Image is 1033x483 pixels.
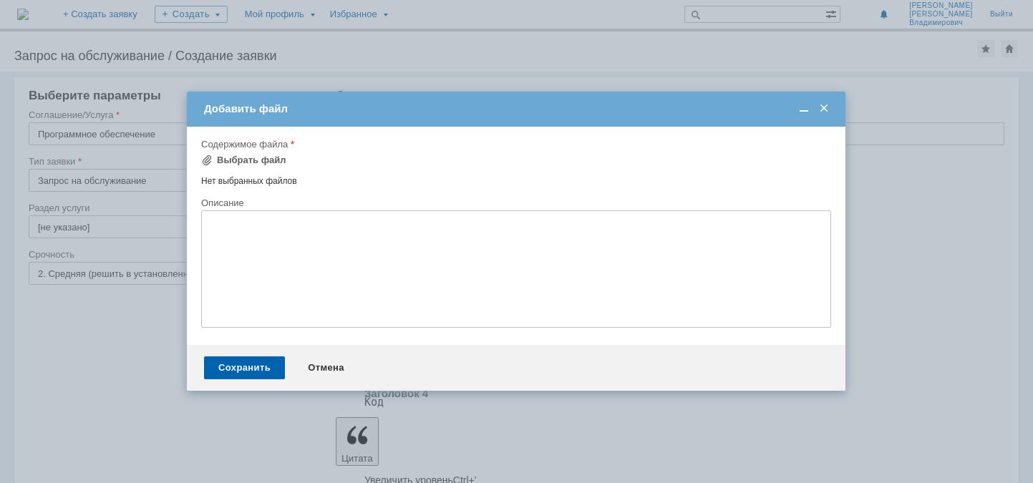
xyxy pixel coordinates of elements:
[201,198,828,208] div: Описание
[201,140,828,149] div: Содержимое файла
[817,102,831,115] span: Закрыть
[797,102,811,115] span: Свернуть (Ctrl + M)
[217,155,286,166] div: Выбрать файл
[201,170,831,187] div: Нет выбранных файлов
[204,102,831,115] div: Добавить файл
